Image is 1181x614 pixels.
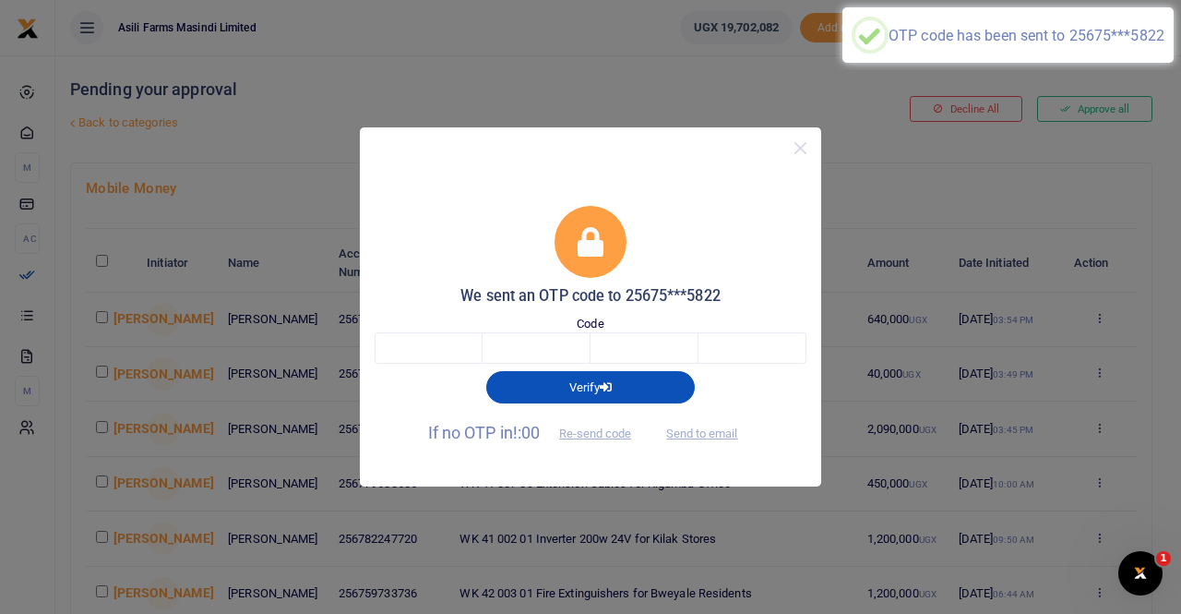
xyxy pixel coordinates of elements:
iframe: Intercom live chat [1118,551,1163,596]
span: 1 [1156,551,1171,566]
button: Verify [486,371,695,403]
span: If no OTP in [428,423,648,442]
div: OTP code has been sent to 25675***5822 [889,27,1164,44]
button: Close [787,135,814,162]
label: Code [577,315,603,333]
h5: We sent an OTP code to 25675***5822 [375,287,806,306]
span: !:00 [513,423,540,442]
